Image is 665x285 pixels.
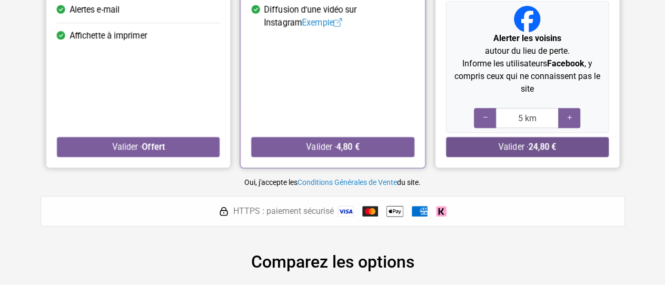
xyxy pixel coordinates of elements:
button: Valider ·4,80 € [251,137,414,157]
img: Facebook [514,6,540,32]
a: Exemple [302,17,342,27]
span: HTTPS : paiement sécurisé [233,205,334,218]
p: Informe les utilisateurs , y compris ceux qui ne connaissent pas le site [450,57,603,95]
span: Affichette à imprimer [70,30,147,42]
img: Mastercard [362,206,378,217]
strong: Facebook [547,58,584,68]
strong: 24,80 € [528,142,556,152]
img: Klarna [436,206,446,217]
strong: Offert [142,142,164,152]
strong: Alerter les voisins [493,33,561,43]
span: Diffusion d'une vidéo sur Instagram [264,4,414,29]
span: Alertes e-mail [70,4,120,16]
img: Visa [338,206,354,217]
button: Valider ·Offert [57,137,220,157]
p: autour du lieu de perte. [450,32,603,57]
small: Oui, j'accepte les du site. [244,178,421,186]
button: Valider ·24,80 € [445,137,608,157]
a: Conditions Générales de Vente [297,178,397,186]
img: American Express [412,206,428,217]
img: HTTPS : paiement sécurisé [219,206,229,217]
strong: 4,80 € [336,142,359,152]
h2: Comparez les options [41,252,625,272]
img: Apple Pay [386,203,403,220]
